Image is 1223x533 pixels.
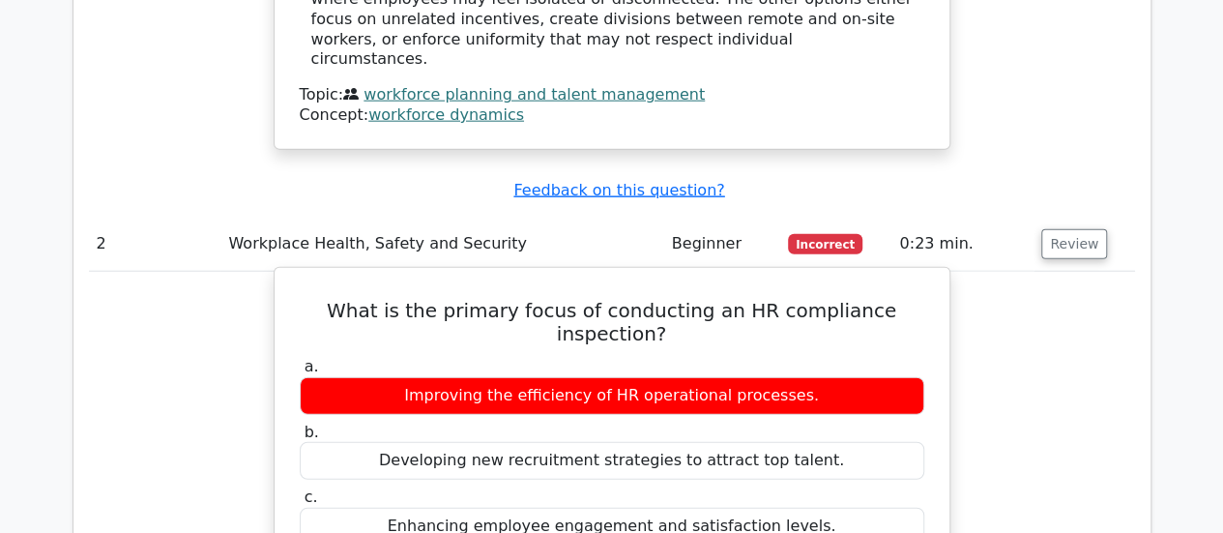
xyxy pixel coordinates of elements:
div: Improving the efficiency of HR operational processes. [300,377,924,415]
div: Concept: [300,105,924,126]
span: c. [305,488,318,506]
td: 2 [89,217,221,272]
h5: What is the primary focus of conducting an HR compliance inspection? [298,299,926,345]
span: b. [305,423,319,441]
span: a. [305,357,319,375]
button: Review [1041,229,1107,259]
span: Incorrect [788,234,862,253]
td: 0:23 min. [891,217,1034,272]
a: Feedback on this question? [513,181,724,199]
td: Workplace Health, Safety and Security [220,217,663,272]
a: workforce planning and talent management [364,85,705,104]
a: workforce dynamics [368,105,524,124]
td: Beginner [664,217,780,272]
div: Developing new recruitment strategies to attract top talent. [300,442,924,480]
div: Topic: [300,85,924,105]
